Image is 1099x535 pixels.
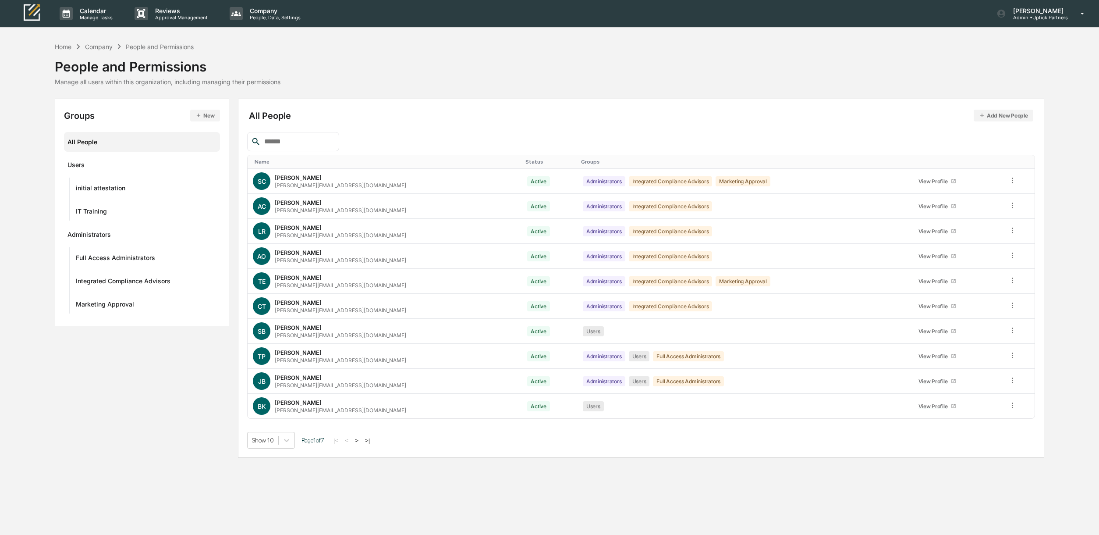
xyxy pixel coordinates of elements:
div: All People [249,110,1033,121]
div: Groups [64,110,220,121]
p: Manage Tasks [73,14,117,21]
div: Administrators [583,226,625,236]
div: People and Permissions [55,52,280,75]
span: BK [258,403,266,410]
div: Marketing Approval [716,276,770,286]
div: initial attestation [76,184,125,195]
div: Users [629,351,650,361]
div: Manage all users within this organization, including managing their permissions [55,78,280,86]
iframe: Open customer support [1071,506,1095,530]
div: Administrators [67,231,111,241]
div: [PERSON_NAME] [275,274,322,281]
div: Toggle SortBy [913,159,1000,165]
button: < [342,437,351,444]
div: Users [67,161,85,171]
div: Active [527,276,550,286]
span: LR [258,228,266,235]
div: Active [527,376,550,386]
div: [PERSON_NAME] [275,349,322,356]
div: Administrators [583,351,625,361]
div: View Profile [918,178,951,185]
span: CT [258,303,266,310]
div: Users [629,376,650,386]
div: [PERSON_NAME][EMAIL_ADDRESS][DOMAIN_NAME] [275,357,406,364]
span: JB [258,378,266,385]
p: Reviews [148,7,212,14]
span: SC [258,178,266,185]
div: [PERSON_NAME][EMAIL_ADDRESS][DOMAIN_NAME] [275,282,406,289]
div: View Profile [918,328,951,335]
div: IT Training [76,207,107,218]
div: Active [527,251,550,261]
div: Integrated Compliance Advisors [76,277,170,288]
div: Administrators [583,301,625,311]
div: Users [583,326,604,336]
div: [PERSON_NAME] [275,199,322,206]
a: View Profile [915,399,960,413]
div: [PERSON_NAME][EMAIL_ADDRESS][DOMAIN_NAME] [275,382,406,389]
p: Approval Management [148,14,212,21]
div: Active [527,201,550,211]
div: Integrated Compliance Advisors [629,276,713,286]
div: Toggle SortBy [255,159,518,165]
div: Toggle SortBy [581,159,906,165]
div: Home [55,43,71,50]
div: [PERSON_NAME] [275,399,322,406]
div: Active [527,301,550,311]
span: AO [257,253,266,260]
div: Integrated Compliance Advisors [629,201,713,211]
div: Administrators [583,276,625,286]
button: > [352,437,361,444]
p: Company [243,7,305,14]
p: [PERSON_NAME] [1006,7,1068,14]
button: >| [362,437,372,444]
div: [PERSON_NAME] [275,224,322,231]
div: [PERSON_NAME] [275,249,322,256]
a: View Profile [915,350,960,363]
div: Integrated Compliance Advisors [629,176,713,186]
div: All People [67,135,216,149]
div: Integrated Compliance Advisors [629,226,713,236]
a: View Profile [915,374,960,388]
a: View Profile [915,250,960,263]
p: People, Data, Settings [243,14,305,21]
div: Active [527,351,550,361]
div: Full Access Administrators [653,376,724,386]
div: Full Access Administrators [653,351,724,361]
div: [PERSON_NAME][EMAIL_ADDRESS][DOMAIN_NAME] [275,232,406,239]
a: View Profile [915,225,960,238]
div: View Profile [918,253,951,260]
p: Calendar [73,7,117,14]
div: [PERSON_NAME] [275,299,322,306]
a: View Profile [915,175,960,188]
div: [PERSON_NAME] [275,374,322,381]
div: Toggle SortBy [525,159,574,165]
div: Marketing Approval [76,300,134,311]
div: [PERSON_NAME][EMAIL_ADDRESS][DOMAIN_NAME] [275,307,406,314]
div: Administrators [583,376,625,386]
div: Active [527,226,550,236]
img: logo [21,3,42,24]
div: View Profile [918,378,951,385]
a: View Profile [915,275,960,288]
div: View Profile [918,403,951,410]
div: View Profile [918,353,951,360]
span: TE [258,278,266,285]
div: Integrated Compliance Advisors [629,251,713,261]
div: Users [583,401,604,411]
div: [PERSON_NAME] [275,324,322,331]
div: Marketing Approval [716,176,770,186]
div: View Profile [918,303,951,310]
a: View Profile [915,325,960,338]
span: TP [258,353,266,360]
div: [PERSON_NAME][EMAIL_ADDRESS][DOMAIN_NAME] [275,407,406,414]
div: Active [527,401,550,411]
span: SB [258,328,266,335]
p: Admin • Uptick Partners [1006,14,1068,21]
div: Toggle SortBy [1010,159,1031,165]
div: [PERSON_NAME][EMAIL_ADDRESS][DOMAIN_NAME] [275,332,406,339]
div: [PERSON_NAME][EMAIL_ADDRESS][DOMAIN_NAME] [275,257,406,264]
div: Administrators [583,176,625,186]
span: Page 1 of 7 [301,437,324,444]
div: People and Permissions [126,43,194,50]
